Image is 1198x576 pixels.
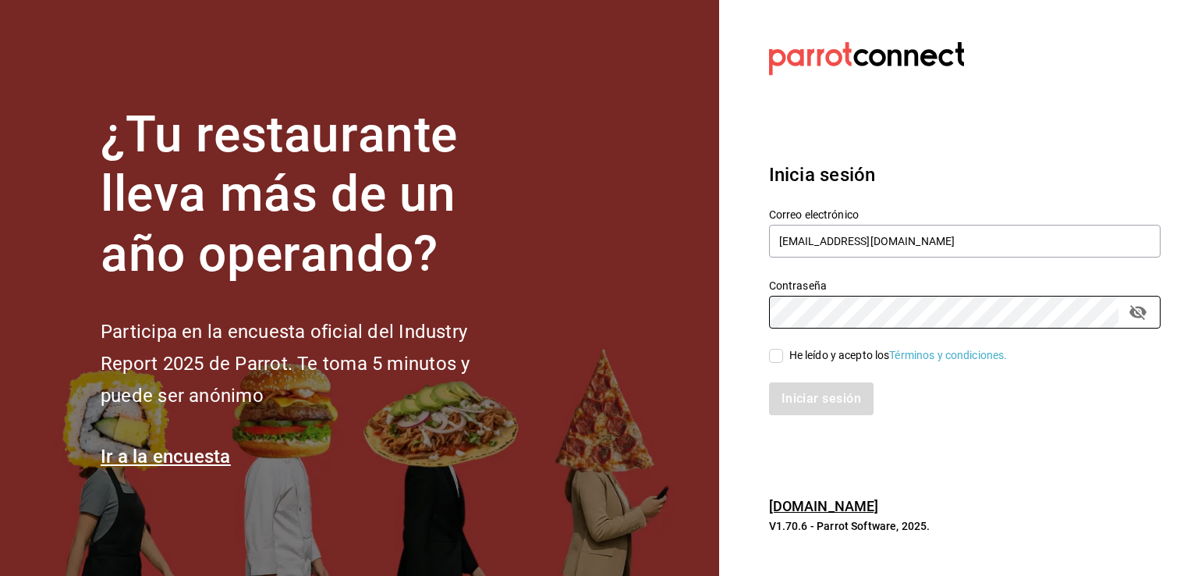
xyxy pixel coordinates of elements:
[1125,299,1151,325] button: passwordField
[101,105,522,285] h1: ¿Tu restaurante lleva más de un año operando?
[101,316,522,411] h2: Participa en la encuesta oficial del Industry Report 2025 de Parrot. Te toma 5 minutos y puede se...
[101,446,231,468] a: Ir a la encuesta
[769,225,1161,258] input: Ingresa tu correo electrónico
[789,347,1008,364] div: He leído y acepto los
[889,349,1007,361] a: Términos y condiciones.
[769,498,879,514] a: [DOMAIN_NAME]
[769,161,1161,189] h3: Inicia sesión
[769,208,1161,219] label: Correo electrónico
[769,279,1161,290] label: Contraseña
[769,518,1161,534] p: V1.70.6 - Parrot Software, 2025.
